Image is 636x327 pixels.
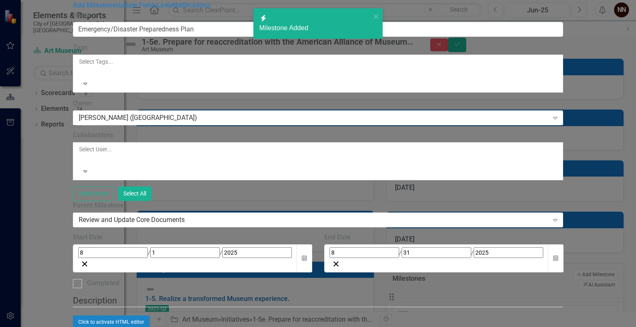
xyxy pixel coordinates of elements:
[118,186,152,201] button: Select All
[73,1,116,9] a: Add Milestone
[79,113,549,123] div: [PERSON_NAME] ([GEOGRAPHIC_DATA])
[79,215,549,224] div: Review and Update Core Documents
[73,294,564,307] legend: Description
[173,1,210,9] a: Notifications
[148,249,150,256] span: /
[87,279,119,288] div: Completed
[73,186,114,201] button: Select None
[116,1,157,9] a: Update Fields
[73,22,564,37] input: Milestone Name
[79,145,557,153] div: Select User...
[73,201,564,210] label: Parent Milestone
[373,12,379,21] button: close
[220,249,222,256] span: /
[73,131,564,140] label: Collaborators
[471,249,474,256] span: /
[73,43,564,53] label: Tags
[259,24,371,33] div: Milestone Added
[73,10,564,20] label: Name
[73,99,564,108] label: Owner
[79,57,557,66] div: Select Tags...
[324,233,563,242] div: End Date
[399,249,402,256] span: /
[73,233,312,242] div: Start Date
[157,1,173,9] a: Links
